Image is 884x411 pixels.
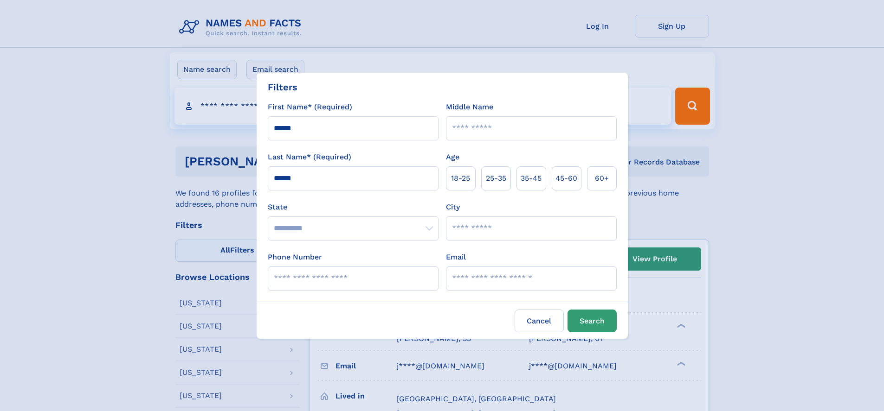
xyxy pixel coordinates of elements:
[451,173,470,184] span: 18‑25
[268,101,352,113] label: First Name* (Required)
[446,152,459,163] label: Age
[268,80,297,94] div: Filters
[515,310,564,332] label: Cancel
[521,173,542,184] span: 35‑45
[268,252,322,263] label: Phone Number
[446,202,460,213] label: City
[486,173,506,184] span: 25‑35
[555,173,577,184] span: 45‑60
[268,152,351,163] label: Last Name* (Required)
[268,202,439,213] label: State
[568,310,617,332] button: Search
[595,173,609,184] span: 60+
[446,101,493,113] label: Middle Name
[446,252,466,263] label: Email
